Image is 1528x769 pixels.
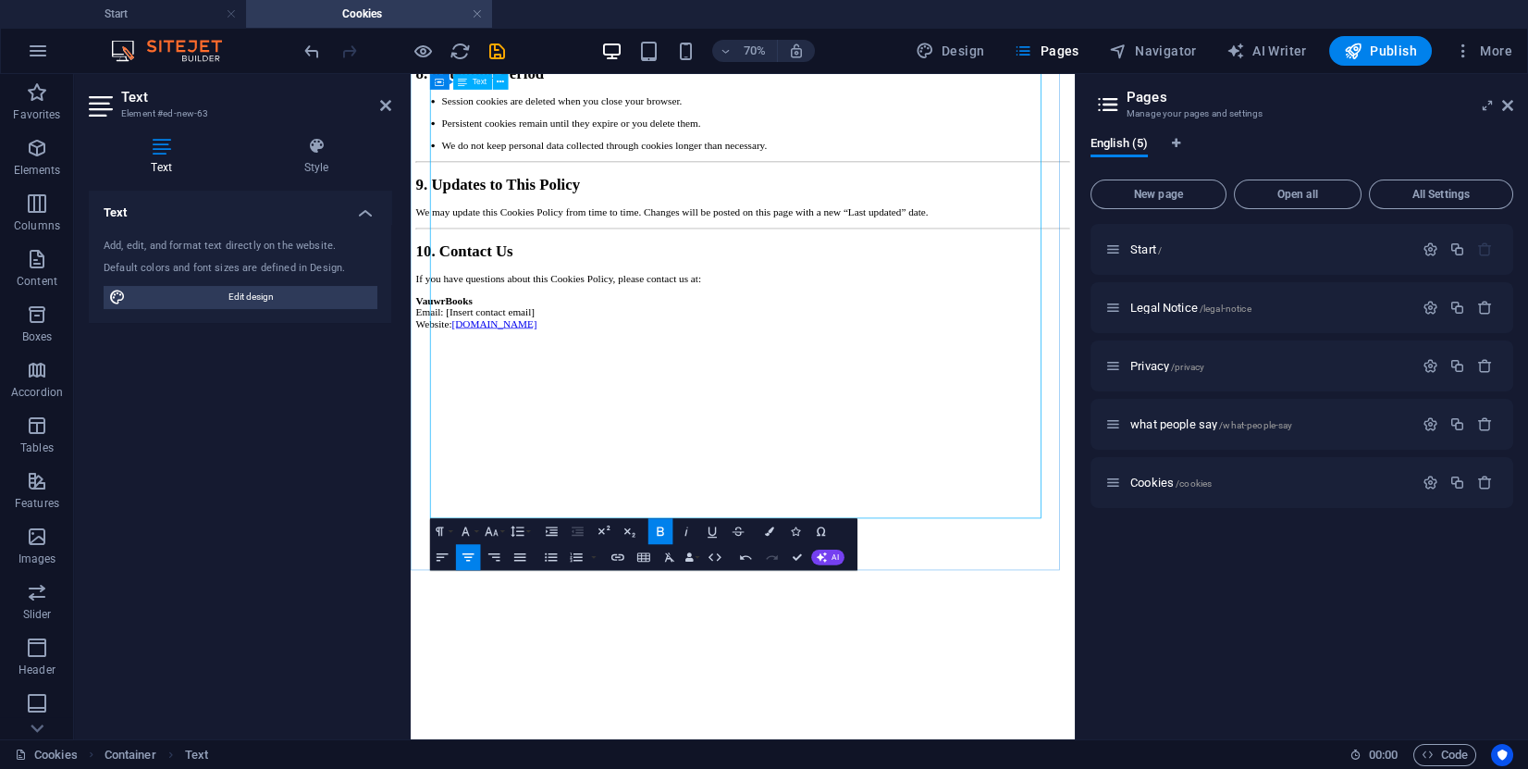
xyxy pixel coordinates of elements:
[1091,132,1148,158] span: English (5)
[473,78,487,85] span: Text
[1158,245,1162,255] span: /
[1477,416,1493,432] div: Remove
[105,744,208,766] nav: breadcrumb
[1477,300,1493,316] div: Remove
[1127,105,1476,122] h3: Manage your pages and settings
[104,239,376,254] div: Add, edit, and format text directly on the website.
[18,552,56,566] p: Images
[1130,417,1292,431] span: Click to open page
[104,261,376,277] div: Default colors and font sizes are defined in Design.
[1130,359,1204,373] span: Click to open page
[740,40,770,62] h6: 70%
[1423,416,1438,432] div: Settings
[131,286,371,308] span: Edit design
[1102,36,1204,66] button: Navigator
[1130,476,1212,490] span: Click to open page
[1109,42,1197,60] span: Navigator
[486,40,508,62] button: save
[757,518,782,544] button: Colors
[1477,475,1493,490] div: Remove
[430,544,455,570] button: Align Left
[1449,242,1465,257] div: Duplicate
[482,518,507,544] button: Font Size
[11,385,63,400] p: Accordion
[1449,358,1465,374] div: Duplicate
[591,518,616,544] button: Superscript
[1125,243,1413,255] div: Start/
[23,607,52,622] p: Slider
[1014,42,1078,60] span: Pages
[7,189,942,205] p: We may update this Cookies Policy from time to time. Changes will be posted on this page with a n...
[508,544,533,570] button: Align Justify
[683,544,701,570] button: Data Bindings
[106,40,245,62] img: Editor Logo
[1477,358,1493,374] div: Remove
[538,544,563,570] button: Unordered List
[631,544,656,570] button: Insert Table
[588,544,598,570] button: Ordered List
[712,40,778,62] button: 70%
[487,41,508,62] i: Save (Ctrl+S)
[759,544,784,570] button: Redo (Ctrl+Shift+Z)
[15,744,78,766] a: Click to cancel selection. Double-click to open Pages
[456,518,481,544] button: Font Family
[1200,304,1251,314] span: /legal-notice
[1382,748,1385,762] span: :
[1447,36,1520,66] button: More
[14,163,61,178] p: Elements
[20,440,54,455] p: Tables
[1125,360,1413,372] div: Privacy/privacy
[1226,42,1307,60] span: AI Writer
[22,329,53,344] p: Boxes
[1219,36,1314,66] button: AI Writer
[89,191,391,224] h4: Text
[1344,42,1417,60] span: Publish
[1477,242,1493,257] div: The startpage cannot be deleted
[1422,744,1468,766] span: Code
[916,42,985,60] span: Design
[1176,478,1212,489] span: /cookies
[121,105,354,122] h3: Element #ed-new-63
[1491,744,1513,766] button: Usercentrics
[1242,189,1353,200] span: Open all
[7,145,942,170] h2: 9. Updates to This Policy
[1125,302,1413,314] div: Legal Notice/legal-notice
[785,544,810,570] button: Confirm (Ctrl+⏎)
[788,43,805,59] i: On resize automatically adjust zoom level to fit chosen device.
[733,544,758,570] button: Undo (Ctrl+Z)
[482,544,507,570] button: Align Right
[1125,477,1413,489] div: Cookies/cookies
[1130,301,1251,315] span: Click to open page
[1349,744,1399,766] h6: Session time
[301,40,323,62] button: undo
[1449,416,1465,432] div: Duplicate
[702,544,727,570] button: HTML
[44,93,942,110] p: We do not keep personal data collected through cookies longer than necessary.
[7,284,942,301] p: If you have questions about this Cookies Policy, please contact us at:
[1423,242,1438,257] div: Settings
[7,316,942,366] p: Email: [Insert contact email] Website:
[105,744,156,766] span: Click to select. Double-click to edit
[1219,420,1292,430] span: /what-people-say
[430,518,455,544] button: Paragraph Format
[1127,89,1513,105] h2: Pages
[15,496,59,511] p: Features
[7,316,88,331] strong: VauwrBooks
[44,31,942,47] p: Session cookies are deleted when you close your browser.
[1091,137,1513,172] div: Language Tabs
[700,518,725,544] button: Underline (Ctrl+U)
[1006,36,1086,66] button: Pages
[185,744,208,766] span: Click to select. Double-click to edit
[565,518,590,544] button: Decrease Indent
[1449,475,1465,490] div: Duplicate
[302,41,323,62] i: Undo: Add element (Ctrl+Z)
[1413,744,1476,766] button: Code
[617,518,642,544] button: Subscript
[121,89,391,105] h2: Text
[1130,242,1162,256] span: Click to open page
[539,518,564,544] button: Increase Indent
[1091,180,1226,209] button: New page
[726,518,751,544] button: Strikethrough
[1369,180,1513,209] button: All Settings
[1171,362,1204,372] span: /privacy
